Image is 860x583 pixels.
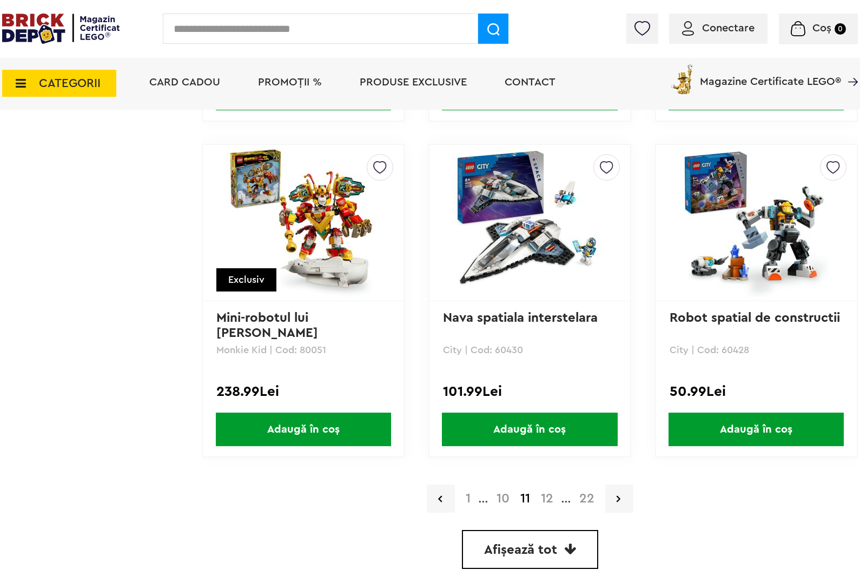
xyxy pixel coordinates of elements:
[605,485,633,513] a: Pagina urmatoare
[700,62,841,87] span: Magazine Certificate LEGO®
[216,385,390,399] div: 238.99Lei
[429,413,630,446] a: Adaugă în coș
[216,312,318,340] a: Mini-robotul lui [PERSON_NAME]
[443,385,617,399] div: 101.99Lei
[670,312,840,324] a: Robot spatial de constructii
[680,147,832,299] img: Robot spatial de constructii
[505,77,555,88] a: Contact
[682,23,755,34] a: Conectare
[535,492,559,505] a: 12
[491,492,515,505] a: 10
[515,492,535,505] strong: 11
[427,485,455,513] a: Pagina precedenta
[216,268,276,291] div: Exclusiv
[841,62,858,73] a: Magazine Certificate LEGO®
[216,345,390,355] p: Monkie Kid | Cod: 80051
[484,544,557,556] span: Afișează tot
[812,23,831,34] span: Coș
[443,345,617,355] p: City | Cod: 60430
[702,23,755,34] span: Conectare
[258,77,322,88] a: PROMOȚII %
[360,77,467,88] a: Produse exclusive
[574,492,600,505] a: 22
[835,23,846,35] small: 0
[203,413,403,446] a: Adaugă în coș
[39,77,101,89] span: CATEGORII
[656,413,857,446] a: Adaugă în coș
[454,147,605,299] img: Nava spatiala interstelara
[216,413,391,446] span: Adaugă în coș
[669,413,844,446] span: Adaugă în coș
[460,492,476,505] a: 1
[476,496,491,504] span: ...
[149,77,220,88] a: Card Cadou
[670,385,843,399] div: 50.99Lei
[462,530,598,569] a: Afișează tot
[670,345,843,355] p: City | Cod: 60428
[443,312,598,324] a: Nava spatiala interstelara
[442,413,617,446] span: Adaugă în coș
[559,496,574,504] span: ...
[228,147,379,299] img: Mini-robotul lui Monkie Kid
